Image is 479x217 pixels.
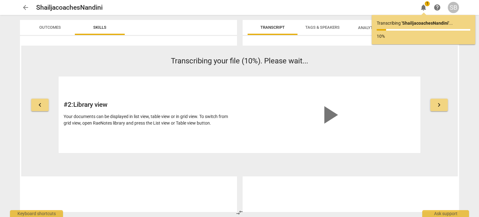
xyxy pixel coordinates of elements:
span: 1 [425,1,430,6]
span: play_arrow [314,100,344,130]
span: Transcript [260,25,285,30]
span: Skills [93,25,106,30]
h2: # 2 : Library view [64,101,236,109]
div: Keyboard shortcuts [10,210,63,217]
span: notifications [420,4,427,11]
span: Outcomes [39,25,61,30]
p: Transcribing ... [377,20,470,27]
span: keyboard_arrow_left [36,101,44,109]
span: Analytics [358,25,387,30]
button: Notifications [418,2,429,13]
span: keyboard_arrow_right [435,101,443,109]
div: Your documents can be displayed in list view, table view or in grid view. To switch from grid vie... [64,113,236,126]
span: Tags & Speakers [305,25,340,30]
b: ' ShailjacoachesNandini ' [402,21,449,26]
h2: ShailjacoachesNandini [36,4,103,12]
p: 10% [377,33,470,40]
span: compare_arrows [236,209,243,216]
div: Ask support [422,210,469,217]
span: arrow_back [22,4,29,11]
button: SB [448,2,459,13]
span: help [433,4,441,11]
a: Help [432,2,443,13]
span: Transcribing your file (10%). Please wait... [171,57,308,65]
